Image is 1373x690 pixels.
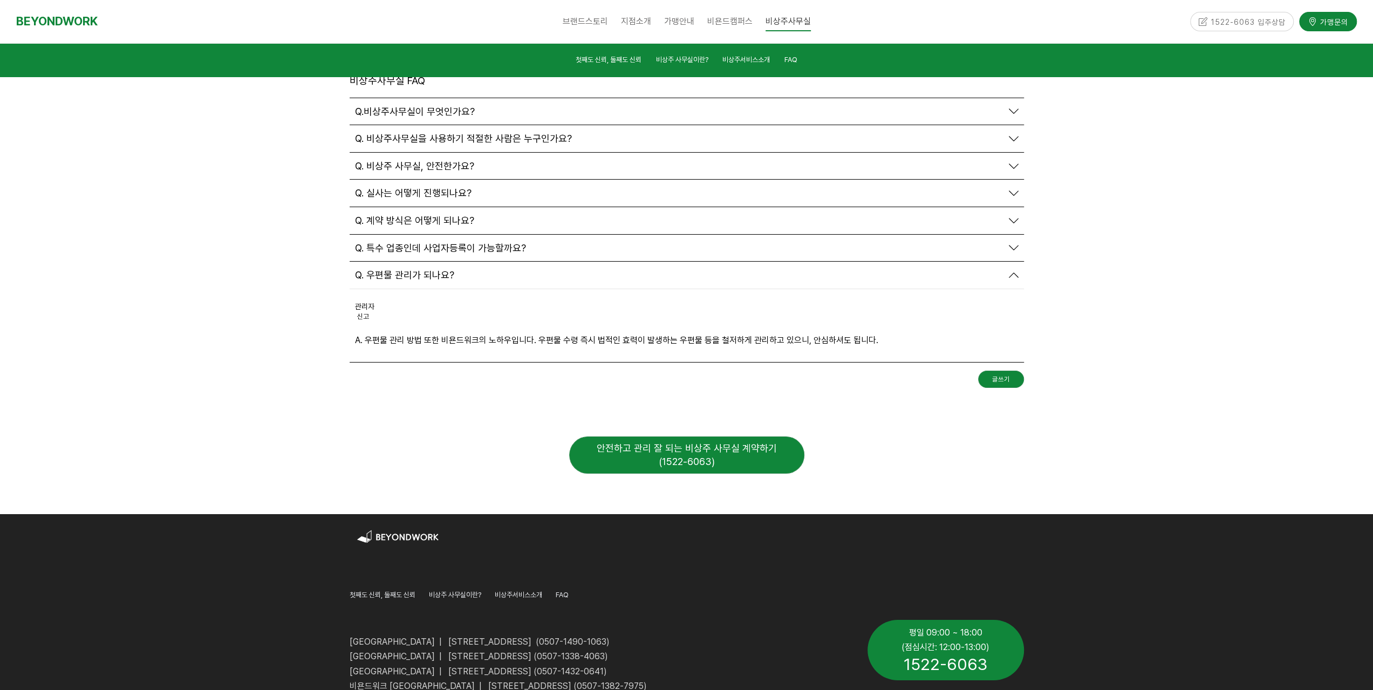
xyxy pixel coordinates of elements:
header: 비상주사무실 FAQ [350,72,425,90]
span: (점심시간: 12:00-13:00) [901,642,989,652]
span: 가맹안내 [664,16,694,26]
span: 지점소개 [621,16,651,26]
a: 첫째도 신뢰, 둘째도 신뢰 [576,54,641,69]
span: Q. 비상주 사무실, 안전한가요? [355,160,474,172]
a: 비욘드캠퍼스 [701,8,759,35]
a: BEYONDWORK [16,11,98,31]
a: FAQ [784,54,797,69]
span: 비상주사무실 [766,12,811,31]
span: [GEOGRAPHIC_DATA] | [STREET_ADDRESS] (0507-1490-1063) [350,637,610,647]
span: Q. 특수 업종인데 사업자등록이 가능할까요? [355,242,526,254]
a: 비상주 사무실이란? [656,54,708,69]
p: A. 우편물 관리 방법 또한 비욘드워크의 노하우입니다. 우편물 수령 즉시 법적인 효력이 발생하는 우편물 등을 철저하게 관리하고 있으니, 안심하셔도 됩니다. [355,333,1019,347]
a: 비상주서비스소개 [722,54,770,69]
span: Q. 실사는 어떻게 진행되나요? [355,187,472,199]
span: Q. 비상주사무실을 사용하기 적절한 사람은 누구인가요? [355,133,572,145]
span: 비상주 사무실이란? [429,591,481,599]
span: FAQ [556,591,569,599]
a: 비상주 사무실이란? [429,589,481,604]
span: Q.비상주사무실이 무엇인가요? [355,106,475,118]
span: 첫째도 신뢰, 둘째도 신뢰 [350,591,415,599]
a: 글쓰기 [978,371,1024,388]
a: 가맹안내 [658,8,701,35]
span: Q. 계약 방식은 어떻게 되나요? [355,215,474,227]
span: Q. 우편물 관리가 되나요? [355,269,454,281]
span: [GEOGRAPHIC_DATA] | [STREET_ADDRESS] (0507-1432-0641) [350,666,607,677]
span: 가맹문의 [1317,16,1348,27]
a: 첫째도 신뢰, 둘째도 신뢰 [350,589,415,604]
a: 가맹문의 [1299,12,1357,31]
a: 브랜드스토리 [556,8,614,35]
span: 비욘드캠퍼스 [707,16,753,26]
span: 브랜드스토리 [563,16,608,26]
span: FAQ [784,56,797,64]
span: [GEOGRAPHIC_DATA] | [STREET_ADDRESS] (0507-1338-4063) [350,651,608,661]
span: 1522-6063 [904,654,987,674]
a: 신고 [357,312,369,320]
a: 비상주사무실 [759,8,817,35]
span: 비상주서비스소개 [495,591,542,599]
span: 비상주서비스소개 [722,56,770,64]
div: 관리자 [355,301,374,312]
a: 지점소개 [614,8,658,35]
a: 비상주서비스소개 [495,589,542,604]
a: FAQ [556,589,569,604]
span: 비상주 사무실이란? [656,56,708,64]
span: 첫째도 신뢰, 둘째도 신뢰 [576,56,641,64]
span: 평일 09:00 ~ 18:00 [909,627,982,638]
